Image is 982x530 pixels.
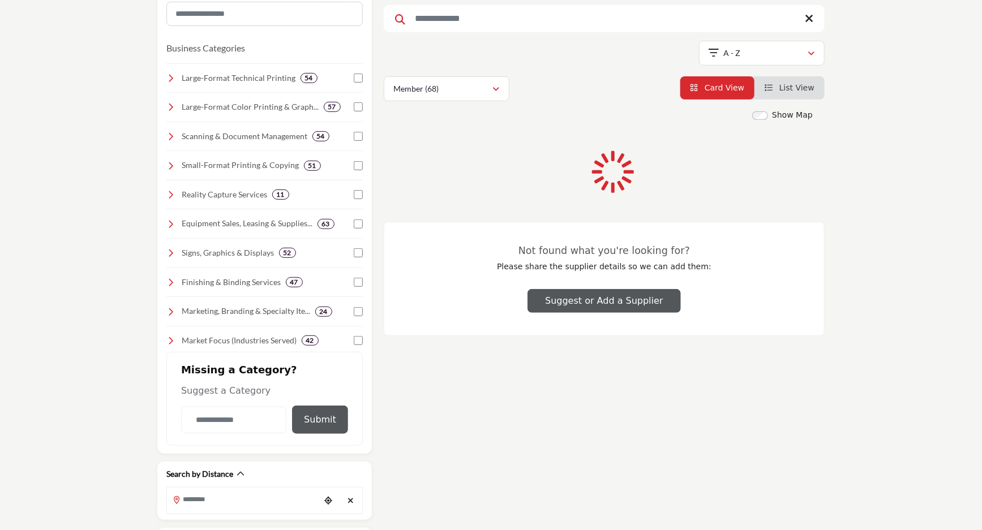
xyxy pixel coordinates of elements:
[292,406,348,434] button: Submit
[354,336,363,345] input: Select Market Focus (Industries Served) checkbox
[318,219,335,229] div: 63 Results For Equipment Sales, Leasing & Supplies
[182,101,319,113] h4: Large-Format Color Printing & Graphics: Banners, posters, vehicle wraps, and presentation graphics.
[699,41,825,66] button: A - Z
[286,277,303,287] div: 47 Results For Finishing & Binding Services
[354,278,363,287] input: Select Finishing & Binding Services checkbox
[181,364,348,384] h2: Missing a Category?
[680,76,755,100] li: Card View
[167,489,320,511] input: Search Location
[354,161,363,170] input: Select Small-Format Printing & Copying checkbox
[166,2,363,26] input: Search Category
[166,41,245,55] button: Business Categories
[765,83,814,92] a: View List
[322,220,330,228] b: 63
[302,335,319,346] div: 42 Results For Market Focus (Industries Served)
[354,307,363,316] input: Select Marketing, Branding & Specialty Items checkbox
[354,132,363,141] input: Select Scanning & Document Management checkbox
[705,83,744,92] span: Card View
[384,76,509,101] button: Member (68)
[384,5,825,32] input: Search Keyword
[393,83,439,94] p: Member (68)
[306,337,314,344] b: 42
[272,189,289,200] div: 11 Results For Reality Capture Services
[182,72,296,84] h4: Large-Format Technical Printing: High-quality printing for blueprints, construction and architect...
[277,191,285,199] b: 11
[182,218,313,229] h4: Equipment Sales, Leasing & Supplies: Equipment sales, leasing, service, and resale of plotters, s...
[320,308,328,316] b: 24
[354,248,363,257] input: Select Signs, Graphics & Displays checkbox
[691,83,745,92] a: View Card
[354,102,363,111] input: Select Large-Format Color Printing & Graphics checkbox
[182,305,311,317] h4: Marketing, Branding & Specialty Items: Design and creative services, marketing support, and speci...
[320,489,337,513] div: Choose your current location
[754,76,825,100] li: List View
[304,161,321,171] div: 51 Results For Small-Format Printing & Copying
[182,131,308,142] h4: Scanning & Document Management: Digital conversion, archiving, indexing, secure storage, and stre...
[328,103,336,111] b: 57
[279,248,296,258] div: 52 Results For Signs, Graphics & Displays
[545,295,663,306] span: Suggest or Add a Supplier
[182,247,275,258] h4: Signs, Graphics & Displays: Exterior/interior building signs, trade show booths, event displays, ...
[354,74,363,83] input: Select Large-Format Technical Printing checkbox
[166,468,233,480] h2: Search by Distance
[772,109,813,121] label: Show Map
[284,249,291,257] b: 52
[301,73,318,83] div: 54 Results For Large-Format Technical Printing
[182,335,297,346] h4: Market Focus (Industries Served): Tailored solutions for industries like architecture, constructi...
[290,278,298,286] b: 47
[497,262,711,271] span: Please share the supplier details so we can add them:
[181,407,286,433] input: Category Name
[308,162,316,170] b: 51
[779,83,814,92] span: List View
[315,307,332,317] div: 24 Results For Marketing, Branding & Specialty Items
[407,245,801,257] h3: Not found what you're looking for?
[181,385,271,396] span: Suggest a Category
[182,277,281,288] h4: Finishing & Binding Services: Laminating, binding, folding, trimming, and other finishing touches...
[342,489,359,513] div: Clear search location
[354,219,363,229] input: Select Equipment Sales, Leasing & Supplies checkbox
[724,48,741,59] p: A - Z
[324,102,341,112] div: 57 Results For Large-Format Color Printing & Graphics
[312,131,329,141] div: 54 Results For Scanning & Document Management
[354,190,363,199] input: Select Reality Capture Services checkbox
[305,74,313,82] b: 54
[182,189,268,200] h4: Reality Capture Services: Laser scanning, BIM modeling, photogrammetry, 3D scanning, and other ad...
[528,289,680,313] button: Suggest or Add a Supplier
[317,132,325,140] b: 54
[182,160,299,171] h4: Small-Format Printing & Copying: Professional printing for black and white and color document pri...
